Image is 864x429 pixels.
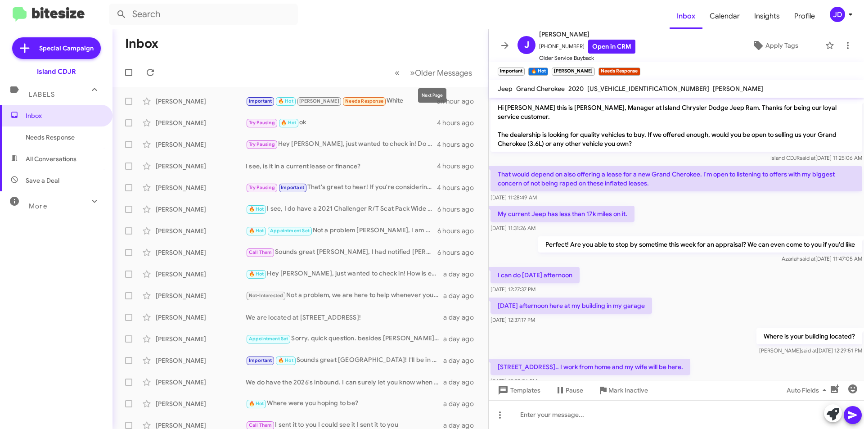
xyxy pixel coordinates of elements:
div: a day ago [443,356,481,365]
small: Needs Response [598,68,640,76]
input: Search [109,4,298,25]
a: Special Campaign [12,37,101,59]
div: ok [246,117,437,128]
span: » [410,67,415,78]
span: [DATE] 12:27:37 PM [490,286,535,293]
div: White [246,96,437,106]
div: a day ago [443,270,481,279]
span: J [524,38,529,52]
a: Open in CRM [588,40,635,54]
div: [PERSON_NAME] [156,97,246,106]
div: [PERSON_NAME] [156,334,246,343]
p: Where is your building located? [756,328,862,344]
span: 🔥 Hot [278,98,293,104]
span: Mark Inactive [608,382,648,398]
button: Pause [548,382,590,398]
span: Not-Interested [249,293,283,298]
div: 6 hours ago [437,226,481,235]
div: We do have the 2026's inbound. I can surely let you know when they arrive! [246,378,443,387]
div: Island CDJR [37,67,76,76]
span: Needs Response [345,98,383,104]
span: Save a Deal [26,176,59,185]
span: 🔥 Hot [249,401,264,406]
span: [DATE] 12:37:17 PM [490,316,535,323]
div: 6 hours ago [437,205,481,214]
span: More [29,202,47,210]
h1: Inbox [125,36,158,51]
span: Try Pausing [249,185,275,190]
div: 4 hours ago [437,140,481,149]
div: Sounds great [GEOGRAPHIC_DATA]! I'll be in touch closer to then with all the new promotions! What... [246,355,443,366]
div: Not a problem [PERSON_NAME], I am here to help whenever you are ready! [246,226,437,236]
span: « [395,67,400,78]
span: 🔥 Hot [278,357,293,363]
div: a day ago [443,399,481,408]
div: [PERSON_NAME] [156,356,246,365]
span: [US_VEHICLE_IDENTIFICATION_NUMBER] [587,85,709,93]
p: I can do [DATE] afternoon [490,267,580,283]
p: [STREET_ADDRESS].. I work from home and my wife will be here. [490,359,690,375]
span: Call Them [249,422,272,428]
span: [PHONE_NUMBER] [539,40,635,54]
span: Apply Tags [765,37,798,54]
span: All Conversations [26,154,76,163]
a: Insights [747,3,787,29]
div: [PERSON_NAME] [156,399,246,408]
small: Important [498,68,525,76]
span: Templates [496,382,540,398]
div: [PERSON_NAME] [156,226,246,235]
div: 4 hours ago [437,118,481,127]
span: Appointment Set [249,336,288,342]
div: JD [830,7,845,22]
nav: Page navigation example [390,63,477,82]
span: Appointment Set [270,228,310,234]
button: Mark Inactive [590,382,655,398]
span: Important [249,357,272,363]
span: [PERSON_NAME] [713,85,763,93]
span: said at [801,347,817,354]
a: Profile [787,3,822,29]
div: We are located at [STREET_ADDRESS]! [246,313,443,322]
span: Older Messages [415,68,472,78]
div: [PERSON_NAME] [156,183,246,192]
div: Sorry, quick question. besides [PERSON_NAME], do you remember who you sat with? [246,334,443,344]
div: [PERSON_NAME] [156,291,246,300]
span: Needs Response [26,133,102,142]
p: Perfect! Are you able to stop by sometime this week for an appraisal? We can even come to you if ... [538,236,862,253]
span: said at [800,154,815,161]
span: said at [800,255,815,262]
span: Try Pausing [249,120,275,126]
span: 🔥 Hot [249,271,264,277]
button: JD [822,7,854,22]
button: Previous [389,63,405,82]
span: Call Them [249,249,272,255]
div: Hey [PERSON_NAME], just wanted to check in! How is everything? [246,269,443,279]
div: I see, I do have a 2021 Challenger R/T Scat Pack Wide Body at around $47,000 but I will keep my e... [246,204,437,214]
div: [PERSON_NAME] [156,313,246,322]
div: a day ago [443,378,481,387]
span: [PERSON_NAME] [539,29,635,40]
span: [DATE] 11:31:26 AM [490,225,535,231]
button: Apply Tags [729,37,821,54]
a: Inbox [670,3,702,29]
button: Auto Fields [779,382,837,398]
span: Jeep [498,85,513,93]
div: [PERSON_NAME] [156,162,246,171]
button: Templates [489,382,548,398]
a: Calendar [702,3,747,29]
span: Special Campaign [39,44,94,53]
p: Hi [PERSON_NAME] this is [PERSON_NAME], Manager at Island Chrysler Dodge Jeep Ram. Thanks for bei... [490,99,862,152]
span: Older Service Buyback [539,54,635,63]
small: 🔥 Hot [528,68,548,76]
span: 🔥 Hot [281,120,296,126]
span: 🔥 Hot [249,228,264,234]
div: I see, is it in a current lease or finance? [246,162,437,171]
div: Where were you hoping to be? [246,398,443,409]
p: [DATE] afternoon here at my building in my garage [490,298,652,314]
div: a day ago [443,313,481,322]
div: That's great to hear! If you're considering selling, we’d love to discuss the details further. Wh... [246,182,437,193]
div: Sounds great [PERSON_NAME], I had notified [PERSON_NAME]. Was he able to reach you? [246,247,437,257]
